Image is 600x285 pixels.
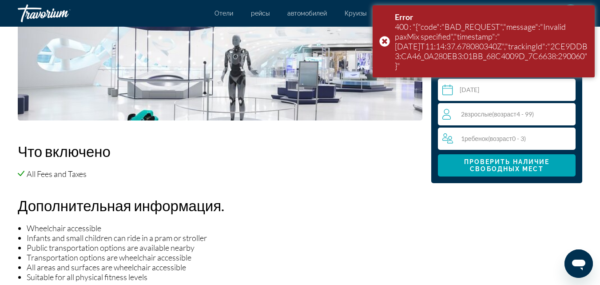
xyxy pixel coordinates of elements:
[27,272,422,282] li: Suitable for all physical fitness levels
[27,233,422,243] li: Infants and small children can ride in a pram or stroller
[464,158,550,173] span: Проверить наличие свободных мест
[395,22,588,71] div: 400 : "{"code":"BAD_REQUEST","message":"Invalid paxMix specified","timestamp":"2025-09-12T11:14:3...
[27,262,422,272] li: All areas and surfaces are wheelchair accessible
[345,10,366,17] a: Круизы
[395,12,588,22] div: Error
[215,10,233,17] a: Отели
[494,110,516,118] span: возраст
[287,10,327,17] a: автомобилей
[490,135,512,142] span: возраст
[488,135,526,142] span: ( 0 - 3)
[18,2,107,25] a: Travorium
[438,103,576,150] button: Travelers: 2 adults, 1 child
[27,253,422,262] li: Transportation options are wheelchair accessible
[27,223,422,233] li: Wheelchair accessible
[18,169,422,179] li: All Fees and Taxes
[492,110,533,118] span: ( 4 - 99)
[461,135,526,142] span: 1
[27,243,422,253] li: Public transportation options are available nearby
[251,10,270,17] a: рейсы
[438,154,576,177] button: Проверить наличие свободных мест
[18,142,422,160] h2: Что включено
[461,110,534,118] span: 2
[465,135,488,142] span: Ребенок
[18,10,422,121] button: Open full-screen image slider
[18,197,422,214] h2: Дополнительная информация.
[559,4,582,23] button: User Menu
[564,249,593,278] iframe: Кнопка запуска окна обмена сообщениями
[465,110,492,118] span: Взрослые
